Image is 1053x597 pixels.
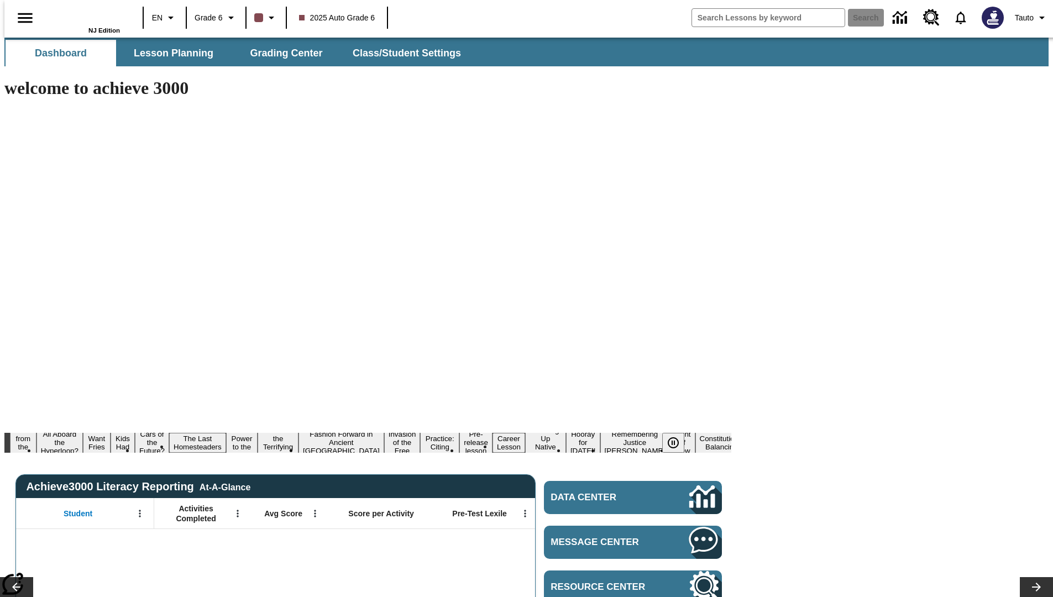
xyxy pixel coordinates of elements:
button: Lesson carousel, Next [1020,577,1053,597]
span: Data Center [551,492,653,503]
span: Grading Center [250,47,322,60]
a: Notifications [946,3,975,32]
a: Home [48,5,120,27]
button: Pause [662,433,684,453]
button: Slide 9 Fashion Forward in Ancient Rome [298,428,384,457]
button: Grade: Grade 6, Select a grade [190,8,242,28]
span: Resource Center [551,582,657,593]
span: Tauto [1015,12,1034,24]
button: Grading Center [231,40,342,66]
span: Message Center [551,537,657,548]
span: Activities Completed [160,504,233,523]
button: Slide 16 Remembering Justice O'Connor [600,428,670,457]
span: Pre-Test Lexile [452,509,507,519]
button: Language: EN, Select a language [147,8,182,28]
span: Score per Activity [348,509,414,519]
span: Lesson Planning [134,47,213,60]
div: Home [48,4,120,34]
img: Avatar [982,7,1004,29]
span: NJ Edition [88,27,120,34]
div: Pause [662,433,695,453]
a: Resource Center, Will open in new tab [916,3,946,33]
div: At-A-Glance [200,480,250,493]
span: Dashboard [35,47,87,60]
button: Slide 1 Back from the Deep [10,425,36,461]
button: Slide 4 Dirty Jobs Kids Had To Do [111,416,135,469]
button: Lesson Planning [118,40,229,66]
div: SubNavbar [4,40,471,66]
button: Slide 11 Mixed Practice: Citing Evidence [420,425,459,461]
button: Slide 15 Hooray for Constitution Day! [566,428,600,457]
a: Message Center [544,526,722,559]
div: SubNavbar [4,38,1049,66]
button: Class color is dark brown. Change class color [250,8,282,28]
button: Slide 12 Pre-release lesson [459,428,493,457]
span: 2025 Auto Grade 6 [299,12,375,24]
button: Slide 6 The Last Homesteaders [169,433,226,453]
a: Data Center [886,3,916,33]
button: Open Menu [307,505,323,522]
span: Student [64,509,92,519]
button: Dashboard [6,40,116,66]
button: Open Menu [229,505,246,522]
button: Slide 7 Solar Power to the People [226,425,258,461]
button: Slide 2 All Aboard the Hyperloop? [36,428,83,457]
button: Slide 3 Do You Want Fries With That? [83,416,111,469]
button: Slide 13 Career Lesson [493,433,525,453]
span: Achieve3000 Literacy Reporting [26,480,250,493]
button: Open side menu [9,2,41,34]
button: Open Menu [132,505,148,522]
span: Class/Student Settings [353,47,461,60]
button: Slide 5 Cars of the Future? [135,428,169,457]
button: Select a new avatar [975,3,1010,32]
span: Avg Score [264,509,302,519]
button: Slide 10 The Invasion of the Free CD [384,420,421,465]
button: Slide 18 The Constitution's Balancing Act [695,425,748,461]
span: Grade 6 [195,12,223,24]
button: Class/Student Settings [344,40,470,66]
button: Profile/Settings [1010,8,1053,28]
h1: welcome to achieve 3000 [4,78,731,98]
button: Slide 14 Cooking Up Native Traditions [525,425,566,461]
span: EN [152,12,163,24]
button: Slide 8 Attack of the Terrifying Tomatoes [258,425,298,461]
a: Data Center [544,481,722,514]
input: search field [692,9,845,27]
button: Open Menu [517,505,533,522]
